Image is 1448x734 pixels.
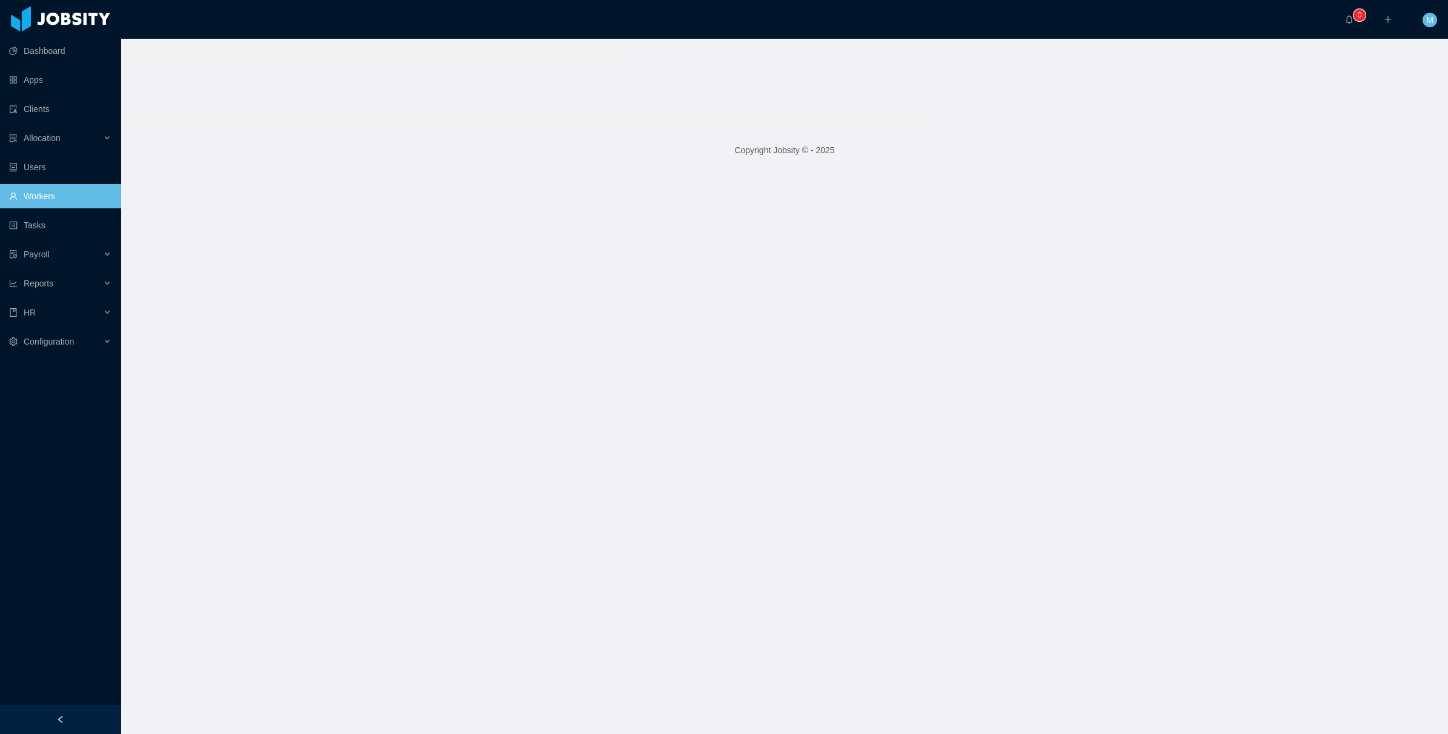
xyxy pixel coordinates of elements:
[9,279,18,288] i: icon: line-chart
[9,337,18,346] i: icon: setting
[9,250,18,259] i: icon: file-protect
[1353,9,1366,21] sup: 0
[9,134,18,142] i: icon: solution
[9,155,111,179] a: icon: robotUsers
[1426,13,1433,27] span: M
[1384,15,1392,24] i: icon: plus
[9,68,111,92] a: icon: appstoreApps
[24,337,74,346] span: Configuration
[24,133,61,143] span: Allocation
[9,308,18,317] i: icon: book
[24,279,53,288] span: Reports
[24,308,36,317] span: HR
[1345,15,1353,24] i: icon: bell
[9,184,111,208] a: icon: userWorkers
[121,130,1448,171] footer: Copyright Jobsity © - 2025
[24,250,50,259] span: Payroll
[9,97,111,121] a: icon: auditClients
[9,213,111,237] a: icon: profileTasks
[9,39,111,63] a: icon: pie-chartDashboard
